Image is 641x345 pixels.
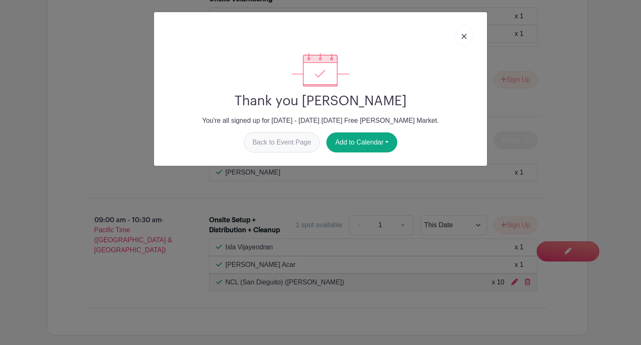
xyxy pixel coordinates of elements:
img: signup_complete-c468d5dda3e2740ee63a24cb0ba0d3ce5d8a4ecd24259e683200fb1569d990c8.svg [292,53,349,86]
button: Add to Calendar [326,132,397,152]
p: You're all signed up for [DATE] - [DATE] [DATE] Free [PERSON_NAME] Market. [161,116,480,126]
img: close_button-5f87c8562297e5c2d7936805f587ecaba9071eb48480494691a3f1689db116b3.svg [462,34,467,39]
a: Back to Event Page [244,132,320,152]
h2: Thank you [PERSON_NAME] [161,93,480,109]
